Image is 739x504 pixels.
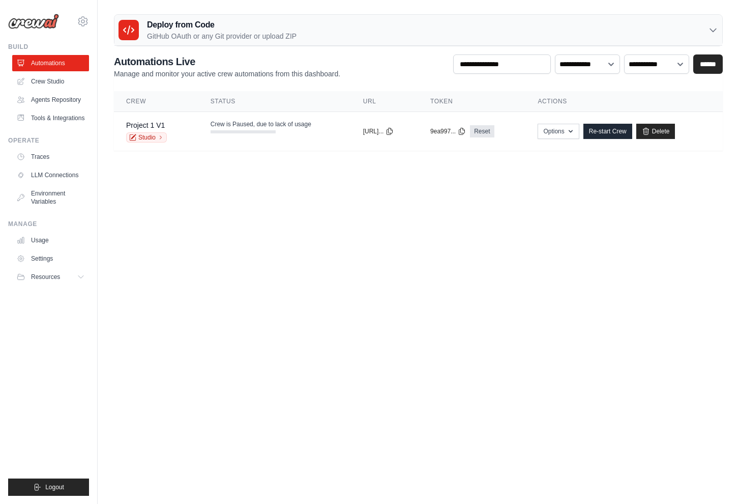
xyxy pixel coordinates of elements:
span: Crew is Paused, due to lack of usage [211,120,311,128]
button: Resources [12,269,89,285]
a: Studio [126,132,167,143]
a: Reset [470,125,494,137]
a: Project 1 V1 [126,121,165,129]
a: Automations [12,55,89,71]
a: Settings [12,250,89,267]
a: Environment Variables [12,185,89,210]
a: Re-start Crew [583,124,632,139]
span: Resources [31,273,60,281]
a: Agents Repository [12,92,89,108]
button: Options [538,124,579,139]
p: GitHub OAuth or any Git provider or upload ZIP [147,31,297,41]
a: Usage [12,232,89,248]
img: Logo [8,14,59,29]
span: Logout [45,483,64,491]
div: Operate [8,136,89,145]
a: Delete [636,124,675,139]
th: URL [351,91,418,112]
p: Manage and monitor your active crew automations from this dashboard. [114,69,340,79]
a: Traces [12,149,89,165]
button: Logout [8,479,89,496]
th: Status [198,91,351,112]
div: Manage [8,220,89,228]
a: Tools & Integrations [12,110,89,126]
button: 9ea997... [430,127,466,135]
th: Token [418,91,525,112]
div: Build [8,43,89,51]
h2: Automations Live [114,54,340,69]
a: LLM Connections [12,167,89,183]
th: Crew [114,91,198,112]
h3: Deploy from Code [147,19,297,31]
th: Actions [525,91,723,112]
a: Crew Studio [12,73,89,90]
